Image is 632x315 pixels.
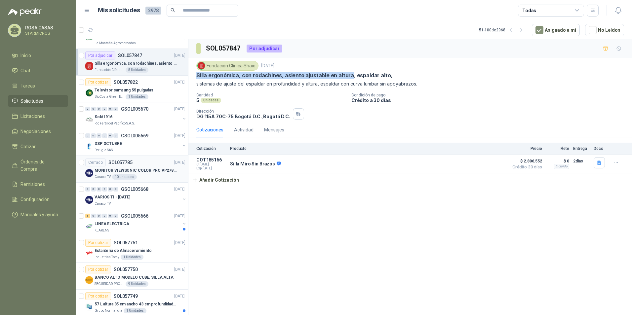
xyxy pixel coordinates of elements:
p: Caracol TV [95,174,111,180]
a: Negociaciones [8,125,68,138]
p: Sol#1916 [95,114,112,120]
p: SEGURIDAD PROVISER LTDA [95,281,124,287]
p: sistemas de ajuste del espaldar en profundidad y altura, espaldar con curva lumbar sin apoyabrazos. [196,80,624,87]
a: Chat [8,64,68,77]
img: Company Logo [85,35,93,43]
p: STARMICROS [25,31,66,35]
div: Todas [522,7,536,14]
p: [DATE] [174,266,185,273]
a: Solicitudes [8,95,68,107]
p: SOL057847 [118,53,142,58]
p: Cotización [196,146,226,151]
button: Asignado a mi [532,24,580,36]
p: Flete [546,146,569,151]
div: 0 [102,107,107,111]
p: SOL057750 [114,267,138,272]
img: Company Logo [85,303,93,311]
a: Manuales y ayuda [8,208,68,221]
img: Company Logo [85,249,93,257]
p: Perugia SAS [95,148,113,153]
p: [DATE] [174,186,185,192]
div: 0 [108,187,113,192]
div: 5 Unidades [126,67,148,73]
p: Precio [509,146,542,151]
p: [DATE] [174,293,185,299]
a: Órdenes de Compra [8,156,68,175]
div: 0 [102,214,107,218]
div: 0 [102,133,107,138]
p: SOL057749 [114,294,138,298]
div: Incluido [554,164,569,169]
div: 51 - 100 de 2968 [479,25,527,35]
div: 0 [85,133,90,138]
p: KLARENS [95,228,109,233]
p: BioCosta Green Energy S.A.S [95,94,124,99]
div: 9 Unidades [126,281,148,287]
div: Mensajes [264,126,284,133]
a: Cotizar [8,140,68,153]
p: 5 [196,97,199,103]
p: [DATE] [174,213,185,219]
span: Cotizar [20,143,36,150]
a: 0 0 0 0 0 0 GSOL005669[DATE] Company LogoDSP OCTUBREPerugia SAS [85,132,187,153]
p: Grupo Normandía [95,308,122,313]
div: Fundación Clínica Shaio [196,61,258,71]
div: 0 [113,133,118,138]
div: 0 [85,187,90,192]
div: Unidades [201,98,221,103]
div: 1 Unidades [121,255,143,260]
p: Dirección [196,109,290,114]
div: Cotizaciones [196,126,223,133]
img: Company Logo [85,169,93,177]
p: SOL057751 [114,240,138,245]
div: 0 [113,107,118,111]
p: $ 0 [546,157,569,165]
p: [DATE] [174,240,185,246]
a: Configuración [8,193,68,206]
div: 0 [97,187,101,192]
div: 0 [91,187,96,192]
p: GSOL005668 [121,187,148,192]
a: Por cotizarSOL057750[DATE] Company LogoBANCO ALTO MODELO CUBE, SILLA ALTASEGURIDAD PROVISER LTDA9... [76,263,188,290]
div: Por adjudicar [247,45,282,52]
p: Silla Miro Sin Brazos [230,161,281,167]
p: MONITOR VIEWSONIC COLOR PRO VP2786-4K [95,167,177,174]
div: Actividad [234,126,254,133]
p: 57 L altura 35 cm ancho 43 cm profundidad 39 cm [95,301,177,307]
div: 0 [91,107,96,111]
p: LINEA ELECTRICA [95,221,129,227]
p: Estantería de Almacenamiento [95,248,152,254]
div: 5 [85,214,90,218]
div: 10 Unidades [112,174,137,180]
div: Cerrado [85,158,106,166]
span: Órdenes de Compra [20,158,62,173]
div: 1 Unidades [126,94,148,99]
p: Condición de pago [351,93,629,97]
span: search [171,8,175,13]
div: 0 [108,133,113,138]
img: Company Logo [85,196,93,204]
span: Tareas [20,82,35,89]
p: DSP OCTUBRE [95,141,122,147]
div: 0 [97,214,101,218]
p: COT185166 [196,157,226,162]
div: 0 [97,133,101,138]
p: VARIOS TI - [DATE] [95,194,130,200]
p: Crédito a 30 días [351,97,629,103]
p: [DATE] [261,63,274,69]
p: La Montaña Agromercados [95,41,136,46]
p: SOL057822 [114,80,138,85]
p: Entrega [573,146,590,151]
span: C: [DATE] [196,162,226,166]
p: Televisor samsung 55 pulgadas [95,87,153,93]
p: Caracol TV [95,201,111,206]
p: [DATE] [174,106,185,112]
div: Por cotizar [85,78,111,86]
p: GSOL005669 [121,133,148,138]
span: Exp: [DATE] [196,166,226,170]
a: Licitaciones [8,110,68,122]
a: Remisiones [8,178,68,191]
div: Por cotizar [85,292,111,300]
p: BANCO ALTO MODELO CUBE, SILLA ALTA [95,274,174,281]
a: 5 0 0 0 0 0 GSOL005666[DATE] Company LogoLINEA ELECTRICAKLARENS [85,212,187,233]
